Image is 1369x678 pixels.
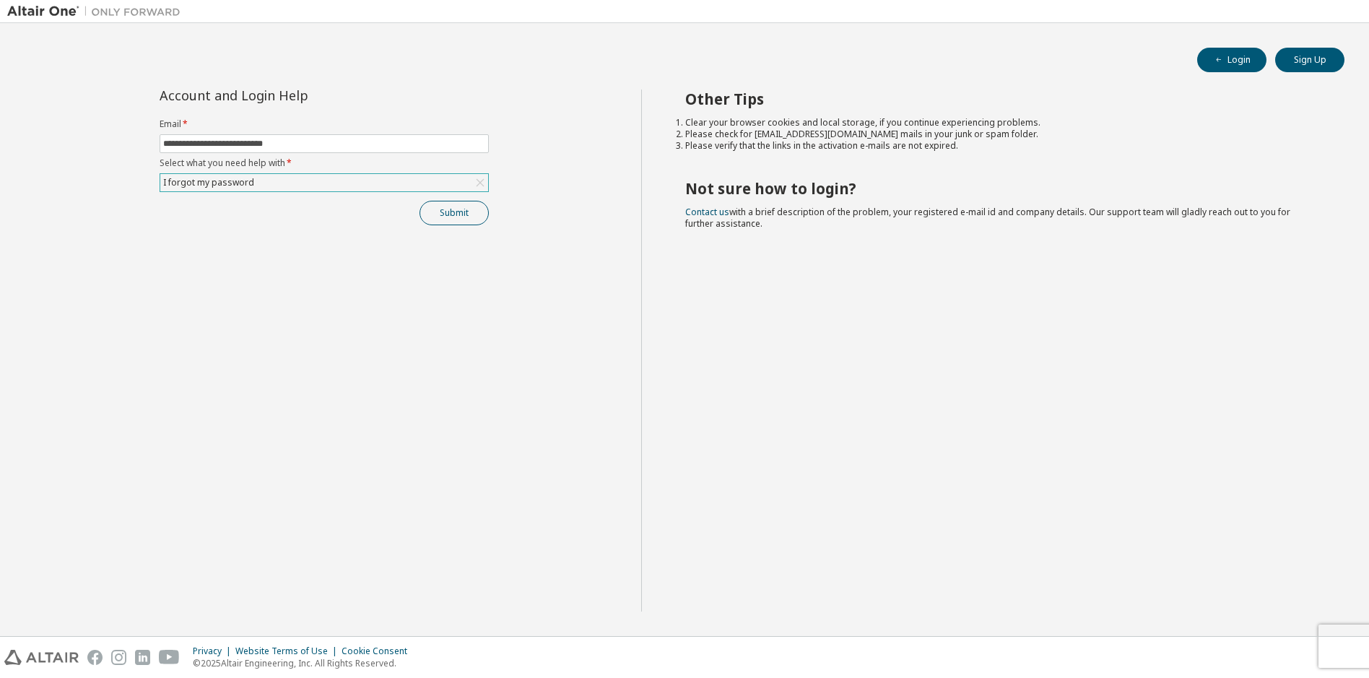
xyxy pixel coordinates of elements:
img: altair_logo.svg [4,650,79,665]
button: Sign Up [1275,48,1344,72]
div: I forgot my password [161,175,256,191]
img: linkedin.svg [135,650,150,665]
img: youtube.svg [159,650,180,665]
p: © 2025 Altair Engineering, Inc. All Rights Reserved. [193,657,416,669]
div: Privacy [193,646,235,657]
img: instagram.svg [111,650,126,665]
div: Website Terms of Use [235,646,342,657]
li: Please check for [EMAIL_ADDRESS][DOMAIN_NAME] mails in your junk or spam folder. [685,129,1319,140]
li: Please verify that the links in the activation e-mails are not expired. [685,140,1319,152]
a: Contact us [685,206,729,218]
li: Clear your browser cookies and local storage, if you continue experiencing problems. [685,117,1319,129]
button: Submit [420,201,489,225]
label: Email [160,118,489,130]
img: facebook.svg [87,650,103,665]
h2: Other Tips [685,90,1319,108]
div: Cookie Consent [342,646,416,657]
span: with a brief description of the problem, your registered e-mail id and company details. Our suppo... [685,206,1290,230]
button: Login [1197,48,1266,72]
img: Altair One [7,4,188,19]
h2: Not sure how to login? [685,179,1319,198]
label: Select what you need help with [160,157,489,169]
div: I forgot my password [160,174,488,191]
div: Account and Login Help [160,90,423,101]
